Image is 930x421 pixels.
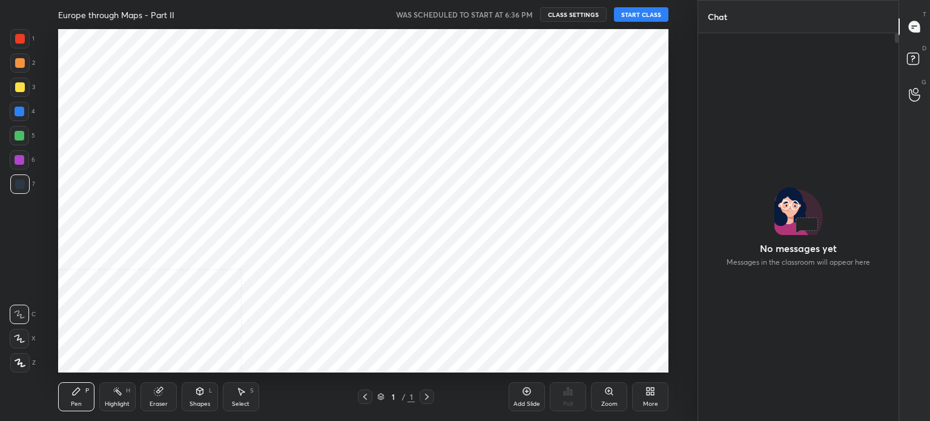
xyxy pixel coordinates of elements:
[922,44,926,53] p: D
[10,102,35,121] div: 4
[10,305,36,324] div: C
[10,53,35,73] div: 2
[10,78,35,97] div: 3
[10,150,35,170] div: 6
[614,7,668,22] button: START CLASS
[105,401,130,407] div: Highlight
[209,388,213,394] div: L
[540,7,607,22] button: CLASS SETTINGS
[601,401,618,407] div: Zoom
[126,388,130,394] div: H
[150,401,168,407] div: Eraser
[85,388,89,394] div: P
[513,401,540,407] div: Add Slide
[698,1,737,33] p: Chat
[401,393,405,400] div: /
[250,388,254,394] div: S
[387,393,399,400] div: 1
[10,174,35,194] div: 7
[643,401,658,407] div: More
[923,10,926,19] p: T
[10,29,35,48] div: 1
[396,9,533,20] h5: WAS SCHEDULED TO START AT 6:36 PM
[232,401,249,407] div: Select
[10,329,36,348] div: X
[10,353,36,373] div: Z
[10,126,35,145] div: 5
[71,401,82,407] div: Pen
[58,9,174,21] h4: Europe through Maps - Part II
[922,78,926,87] p: G
[407,391,415,402] div: 1
[190,401,210,407] div: Shapes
